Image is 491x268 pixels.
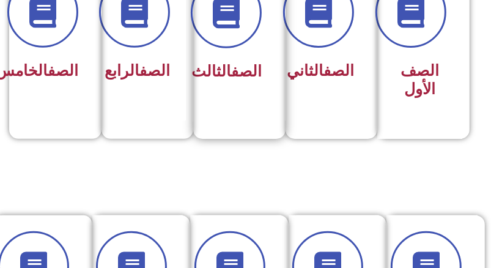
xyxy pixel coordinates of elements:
span: الثاني [287,62,354,80]
a: الصف [139,62,170,80]
a: الصف [323,62,354,80]
a: الصف [231,62,262,80]
span: الصف الأول [401,62,439,98]
a: الصف [48,62,78,80]
span: الرابع [105,62,170,80]
span: الثالث [191,62,262,80]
